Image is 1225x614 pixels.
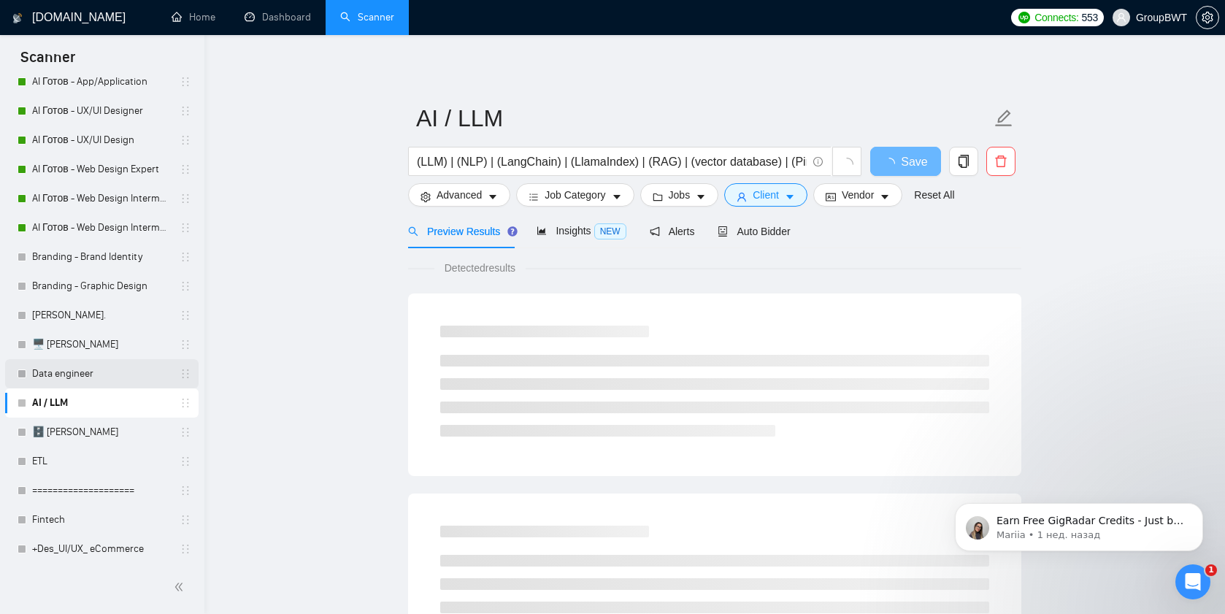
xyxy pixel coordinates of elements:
[32,155,171,184] a: AI Готов - Web Design Expert
[180,134,191,146] span: holder
[883,158,901,169] span: loading
[32,505,171,534] a: Fintech
[434,260,526,276] span: Detected results
[180,485,191,496] span: holder
[437,187,482,203] span: Advanced
[32,301,171,330] a: [PERSON_NAME].
[174,580,188,594] span: double-left
[594,223,626,239] span: NEW
[180,543,191,555] span: holder
[640,183,719,207] button: folderJobscaret-down
[408,226,513,237] span: Preview Results
[785,191,795,202] span: caret-down
[180,310,191,321] span: holder
[696,191,706,202] span: caret-down
[32,388,171,418] a: AI / LLM
[914,187,954,203] a: Reset All
[986,147,1015,176] button: delete
[32,447,171,476] a: ETL
[950,155,978,168] span: copy
[32,534,171,564] a: +Des_UI/UX_ eCommerce
[870,147,941,176] button: Save
[1196,12,1219,23] a: setting
[724,183,807,207] button: userClientcaret-down
[753,187,779,203] span: Client
[32,476,171,505] a: ====================
[994,109,1013,128] span: edit
[529,191,539,202] span: bars
[417,153,807,171] input: Search Freelance Jobs...
[545,187,605,203] span: Job Category
[32,184,171,213] a: AI Готов - Web Design Intermediate минус Developer
[421,191,431,202] span: setting
[32,272,171,301] a: Branding - Graphic Design
[718,226,790,237] span: Auto Bidder
[842,187,874,203] span: Vendor
[1018,12,1030,23] img: upwork-logo.png
[180,222,191,234] span: holder
[1197,12,1218,23] span: setting
[180,280,191,292] span: holder
[180,339,191,350] span: holder
[488,191,498,202] span: caret-down
[737,191,747,202] span: user
[32,67,171,96] a: AI Готов - App/Application
[880,191,890,202] span: caret-down
[180,456,191,467] span: holder
[180,251,191,263] span: holder
[32,96,171,126] a: AI Готов - UX/UI Designer
[840,158,853,171] span: loading
[813,157,823,166] span: info-circle
[516,183,634,207] button: barsJob Categorycaret-down
[12,7,23,30] img: logo
[408,226,418,237] span: search
[826,191,836,202] span: idcard
[32,418,171,447] a: 🗄️ [PERSON_NAME]
[653,191,663,202] span: folder
[1082,9,1098,26] span: 553
[180,193,191,204] span: holder
[933,472,1225,575] iframe: Intercom notifications сообщение
[408,183,510,207] button: settingAdvancedcaret-down
[180,514,191,526] span: holder
[1034,9,1078,26] span: Connects:
[32,330,171,359] a: 🖥️ [PERSON_NAME]
[650,226,695,237] span: Alerts
[416,100,991,137] input: Scanner name...
[32,359,171,388] a: Data engineer
[32,126,171,155] a: AI Готов - UX/UI Design
[180,105,191,117] span: holder
[669,187,691,203] span: Jobs
[987,155,1015,168] span: delete
[180,76,191,88] span: holder
[245,11,311,23] a: dashboardDashboard
[506,225,519,238] div: Tooltip anchor
[1116,12,1126,23] span: user
[949,147,978,176] button: copy
[901,153,927,171] span: Save
[180,426,191,438] span: holder
[1196,6,1219,29] button: setting
[32,213,171,242] a: AI Готов - Web Design Intermediate минус Development
[180,368,191,380] span: holder
[612,191,622,202] span: caret-down
[650,226,660,237] span: notification
[180,397,191,409] span: holder
[1205,564,1217,576] span: 1
[1175,564,1210,599] iframe: Intercom live chat
[537,225,626,237] span: Insights
[718,226,728,237] span: robot
[180,164,191,175] span: holder
[32,242,171,272] a: Branding - Brand Identity
[340,11,394,23] a: searchScanner
[172,11,215,23] a: homeHome
[537,226,547,236] span: area-chart
[9,47,87,77] span: Scanner
[813,183,902,207] button: idcardVendorcaret-down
